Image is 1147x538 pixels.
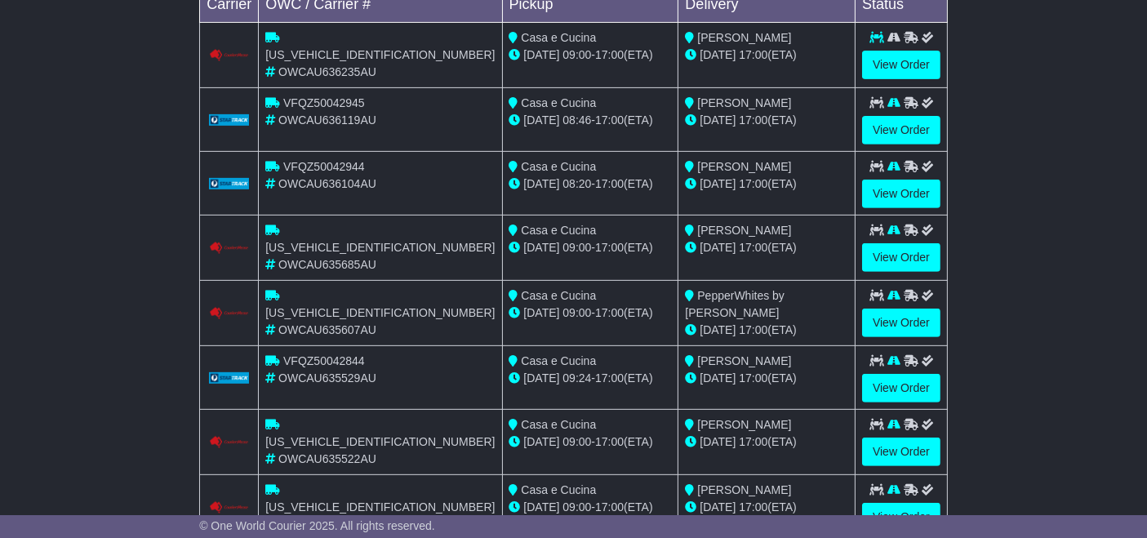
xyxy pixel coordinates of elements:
span: OWCAU635522AU [278,452,376,465]
a: View Order [862,243,940,272]
div: - (ETA) [509,47,672,64]
span: [DATE] [700,500,736,514]
span: VFQZ50042844 [283,354,365,367]
span: 09:24 [562,371,591,385]
span: 17:00 [595,435,624,448]
div: - (ETA) [509,112,672,129]
div: - (ETA) [509,305,672,322]
div: (ETA) [685,112,848,129]
span: [US_VEHICLE_IDENTIFICATION_NUMBER] [265,306,495,319]
span: [DATE] [700,113,736,127]
span: 17:00 [595,241,624,254]
span: [DATE] [523,371,559,385]
span: Casa e Cucina [521,483,596,496]
span: 09:00 [562,48,591,61]
img: Couriers_Please.png [209,242,250,255]
img: Couriers_Please.png [209,307,250,320]
span: [DATE] [523,241,559,254]
a: View Order [862,309,940,337]
span: [DATE] [700,323,736,336]
span: [US_VEHICLE_IDENTIFICATION_NUMBER] [265,500,495,514]
div: (ETA) [685,47,848,64]
div: - (ETA) [509,370,672,387]
span: Casa e Cucina [521,31,596,44]
img: GetCarrierServiceLogo [209,178,250,189]
span: Casa e Cucina [521,224,596,237]
span: © One World Courier 2025. All rights reserved. [199,519,435,532]
span: Casa e Cucina [521,289,596,302]
img: GetCarrierServiceLogo [209,114,250,125]
span: 17:00 [739,323,767,336]
div: (ETA) [685,176,848,193]
img: GetCarrierServiceLogo [209,372,250,383]
span: 17:00 [739,113,767,127]
span: Casa e Cucina [521,418,596,431]
span: [DATE] [700,48,736,61]
span: [US_VEHICLE_IDENTIFICATION_NUMBER] [265,435,495,448]
span: [PERSON_NAME] [697,160,791,173]
span: [DATE] [523,177,559,190]
span: Casa e Cucina [521,160,596,173]
span: [DATE] [700,241,736,254]
a: View Order [862,374,940,402]
span: 17:00 [739,371,767,385]
span: 17:00 [595,306,624,319]
span: Casa e Cucina [521,354,596,367]
div: (ETA) [685,499,848,516]
div: - (ETA) [509,239,672,256]
span: [DATE] [523,500,559,514]
img: Couriers_Please.png [209,49,250,62]
span: [DATE] [523,48,559,61]
div: (ETA) [685,322,848,339]
span: OWCAU635685AU [278,258,376,271]
span: [DATE] [700,177,736,190]
span: [DATE] [523,113,559,127]
a: View Order [862,51,940,79]
span: [PERSON_NAME] [697,31,791,44]
span: [DATE] [523,435,559,448]
span: 09:00 [562,306,591,319]
span: [PERSON_NAME] [697,483,791,496]
span: VFQZ50042945 [283,96,365,109]
span: 09:00 [562,435,591,448]
span: [DATE] [700,371,736,385]
span: 09:00 [562,500,591,514]
a: View Order [862,180,940,208]
span: 17:00 [595,500,624,514]
span: 17:00 [739,177,767,190]
div: (ETA) [685,370,848,387]
div: - (ETA) [509,434,672,451]
span: [PERSON_NAME] [697,418,791,431]
span: OWCAU635607AU [278,323,376,336]
span: 17:00 [739,435,767,448]
a: View Order [862,116,940,145]
span: [DATE] [700,435,736,448]
span: OWCAU636235AU [278,65,376,78]
span: 08:20 [562,177,591,190]
span: Casa e Cucina [521,96,596,109]
a: View Order [862,503,940,531]
img: Couriers_Please.png [209,436,250,449]
div: (ETA) [685,239,848,256]
span: [PERSON_NAME] [697,354,791,367]
span: 17:00 [739,48,767,61]
span: [PERSON_NAME] [697,224,791,237]
div: - (ETA) [509,499,672,516]
span: [US_VEHICLE_IDENTIFICATION_NUMBER] [265,48,495,61]
span: [PERSON_NAME] [697,96,791,109]
span: OWCAU636104AU [278,177,376,190]
span: [DATE] [523,306,559,319]
span: PepperWhites by [PERSON_NAME] [685,289,785,319]
span: OWCAU635529AU [278,371,376,385]
span: 17:00 [739,500,767,514]
span: 17:00 [739,241,767,254]
div: (ETA) [685,434,848,451]
span: 08:46 [562,113,591,127]
div: - (ETA) [509,176,672,193]
span: 09:00 [562,241,591,254]
span: VFQZ50042944 [283,160,365,173]
span: OWCAU636119AU [278,113,376,127]
span: 17:00 [595,177,624,190]
a: View Order [862,438,940,466]
span: 17:00 [595,371,624,385]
